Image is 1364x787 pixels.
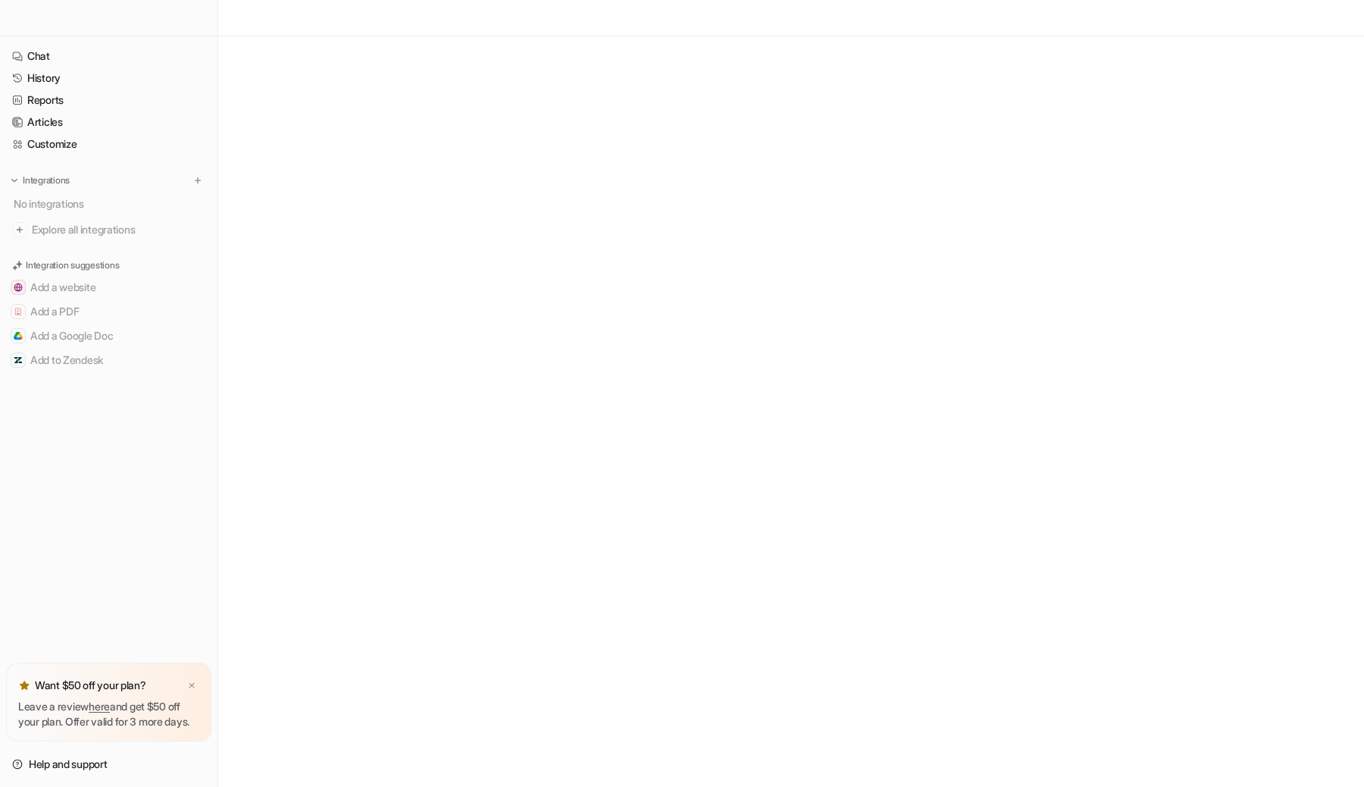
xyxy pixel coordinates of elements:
[9,175,20,186] img: expand menu
[6,89,211,111] a: Reports
[14,307,23,316] img: Add a PDF
[26,259,119,272] p: Integration suggestions
[6,754,211,775] a: Help and support
[6,348,211,372] button: Add to ZendeskAdd to Zendesk
[6,219,211,240] a: Explore all integrations
[35,678,146,693] p: Want $50 off your plan?
[12,222,27,237] img: explore all integrations
[6,67,211,89] a: History
[6,45,211,67] a: Chat
[6,324,211,348] button: Add a Google DocAdd a Google Doc
[23,174,70,187] p: Integrations
[192,175,203,186] img: menu_add.svg
[6,133,211,155] a: Customize
[6,275,211,299] button: Add a websiteAdd a website
[18,679,30,691] img: star
[14,283,23,292] img: Add a website
[6,111,211,133] a: Articles
[18,699,199,729] p: Leave a review and get $50 off your plan. Offer valid for 3 more days.
[9,191,211,216] div: No integrations
[89,700,110,713] a: here
[14,356,23,365] img: Add to Zendesk
[6,299,211,324] button: Add a PDFAdd a PDF
[32,218,205,242] span: Explore all integrations
[6,173,74,188] button: Integrations
[14,331,23,340] img: Add a Google Doc
[187,681,196,691] img: x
